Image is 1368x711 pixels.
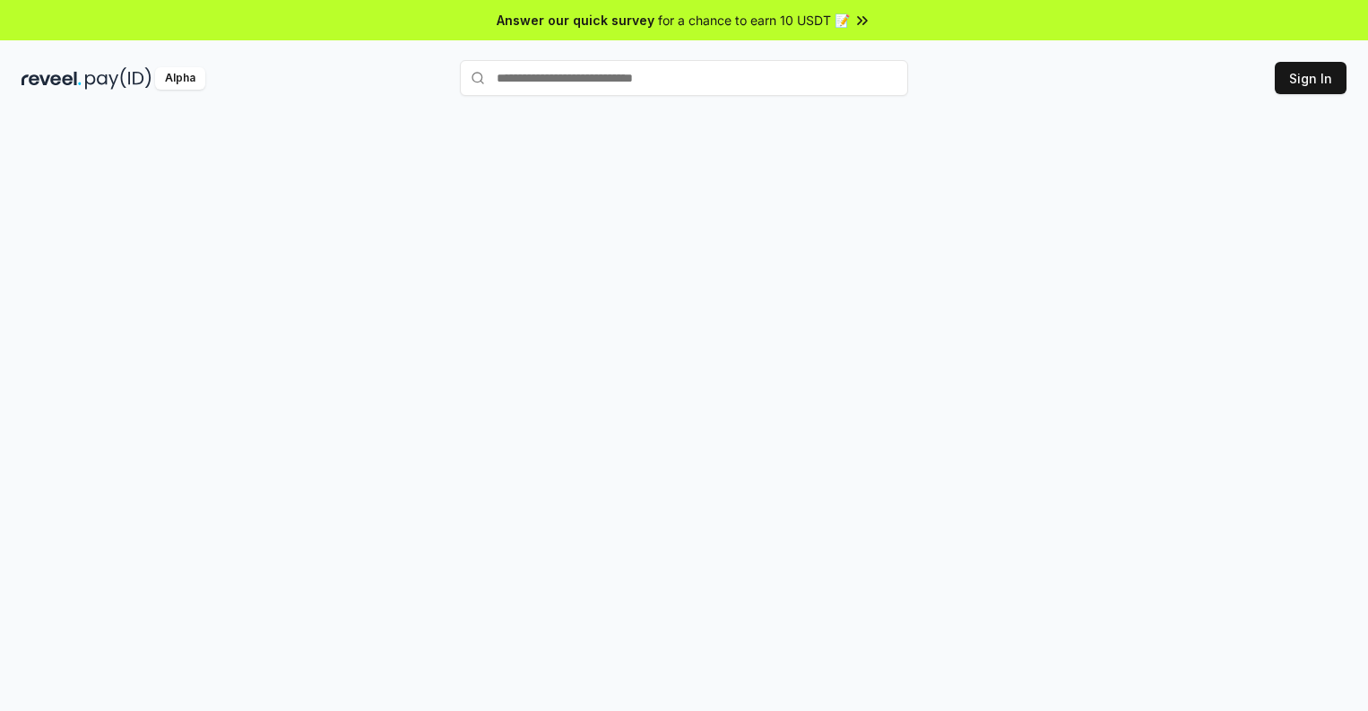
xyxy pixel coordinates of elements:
[1275,62,1346,94] button: Sign In
[22,67,82,90] img: reveel_dark
[497,11,654,30] span: Answer our quick survey
[155,67,205,90] div: Alpha
[85,67,152,90] img: pay_id
[658,11,850,30] span: for a chance to earn 10 USDT 📝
